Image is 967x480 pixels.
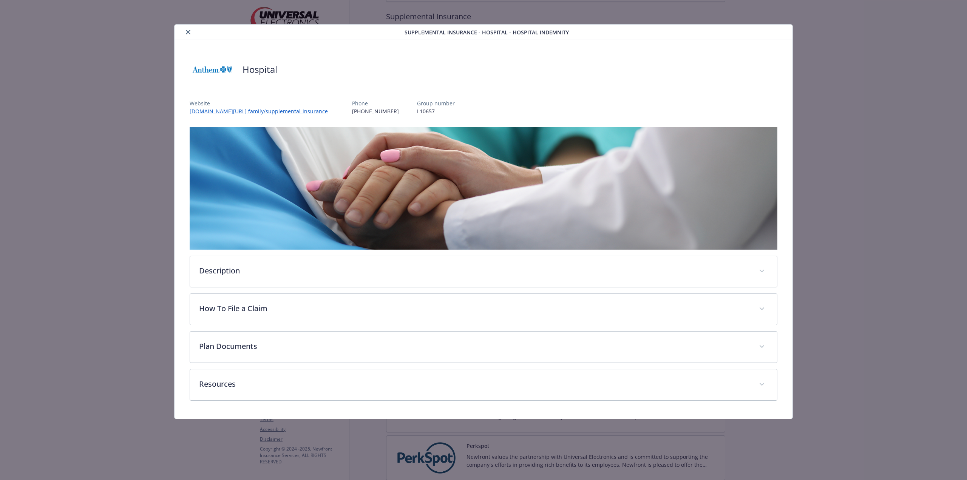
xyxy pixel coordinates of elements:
[184,28,193,37] button: close
[405,28,569,36] span: Supplemental Insurance - Hospital - Hospital Indemnity
[190,108,334,115] a: [DOMAIN_NAME][URL] family/supplemental-insurance
[190,58,235,81] img: Anthem Blue Cross
[352,99,399,107] p: Phone
[199,303,750,314] p: How To File a Claim
[352,107,399,115] p: [PHONE_NUMBER]
[417,107,455,115] p: L10657
[97,24,870,419] div: details for plan Supplemental Insurance - Hospital - Hospital Indemnity
[243,63,277,76] h2: Hospital
[190,256,777,287] div: Description
[199,341,750,352] p: Plan Documents
[190,294,777,325] div: How To File a Claim
[417,99,455,107] p: Group number
[190,127,777,250] img: banner
[199,378,750,390] p: Resources
[199,265,750,276] p: Description
[190,99,334,107] p: Website
[190,369,777,400] div: Resources
[190,332,777,363] div: Plan Documents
